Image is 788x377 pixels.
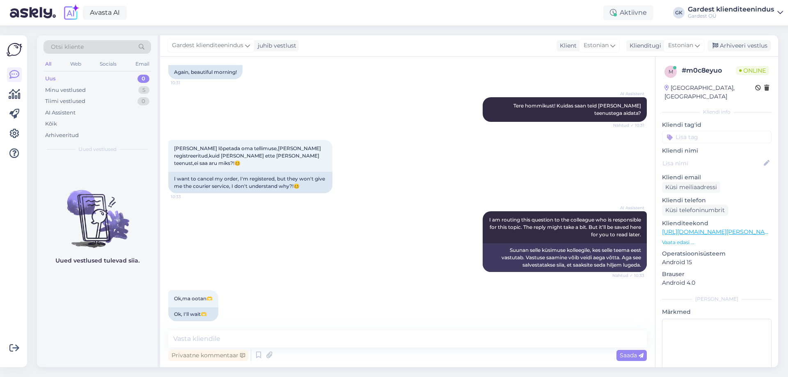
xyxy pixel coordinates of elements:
[662,159,762,168] input: Lisa nimi
[662,146,772,155] p: Kliendi nimi
[45,97,85,105] div: Tiimi vestlused
[168,307,218,321] div: Ok, I'll wait🫶
[662,219,772,228] p: Klienditeekond
[98,59,118,69] div: Socials
[626,41,661,50] div: Klienditugi
[45,75,56,83] div: Uus
[83,6,127,20] a: Avasta AI
[489,217,642,238] span: I am routing this question to the colleague who is responsible for this topic. The reply might ta...
[62,4,80,21] img: explore-ai
[662,239,772,246] p: Vaata edasi ...
[174,145,322,166] span: [PERSON_NAME] lõpetada oma tellimuse,[PERSON_NAME] registreeritud,kuid [PERSON_NAME] ette [PERSON...
[614,91,644,97] span: AI Assistent
[603,5,653,20] div: Aktiivne
[688,6,774,13] div: Gardest klienditeenindus
[78,146,117,153] span: Uued vestlused
[137,97,149,105] div: 0
[688,13,774,19] div: Gardest OÜ
[662,121,772,129] p: Kliendi tag'id
[37,175,158,249] img: No chats
[51,43,84,51] span: Otsi kliente
[613,122,644,128] span: Nähtud ✓ 10:31
[612,272,644,279] span: Nähtud ✓ 10:33
[44,59,53,69] div: All
[662,182,720,193] div: Küsi meiliaadressi
[45,86,86,94] div: Minu vestlused
[614,205,644,211] span: AI Assistent
[673,7,685,18] div: GK
[168,172,332,193] div: I want to cancel my order, I'm registered, but they won't give me the courier service, I don't un...
[584,41,609,50] span: Estonian
[669,69,673,75] span: m
[138,86,149,94] div: 5
[662,258,772,267] p: Android 15
[662,308,772,316] p: Märkmed
[69,59,83,69] div: Web
[171,322,202,328] span: 10:34
[662,108,772,116] div: Kliendi info
[688,6,783,19] a: Gardest klienditeenindusGardest OÜ
[513,103,642,116] span: Tere hommikust! Kuidas saan teid [PERSON_NAME] teenustega aidata?
[662,173,772,182] p: Kliendi email
[662,249,772,258] p: Operatsioonisüsteem
[620,352,644,359] span: Saada
[168,350,248,361] div: Privaatne kommentaar
[557,41,577,50] div: Klient
[708,40,771,51] div: Arhiveeri vestlus
[171,194,202,200] span: 10:33
[7,42,22,57] img: Askly Logo
[168,65,243,79] div: Again, beautiful morning!
[172,41,243,50] span: Gardest klienditeenindus
[45,120,57,128] div: Kõik
[662,270,772,279] p: Brauser
[45,109,76,117] div: AI Assistent
[682,66,736,75] div: # m0c8eyuo
[55,256,140,265] p: Uued vestlused tulevad siia.
[662,196,772,205] p: Kliendi telefon
[662,279,772,287] p: Android 4.0
[662,205,728,216] div: Küsi telefoninumbrit
[254,41,296,50] div: juhib vestlust
[662,131,772,143] input: Lisa tag
[45,131,79,139] div: Arhiveeritud
[662,228,775,235] a: [URL][DOMAIN_NAME][PERSON_NAME]
[174,295,213,302] span: Ok,ma ootan🫶
[662,295,772,303] div: [PERSON_NAME]
[137,75,149,83] div: 0
[736,66,769,75] span: Online
[134,59,151,69] div: Email
[483,243,647,272] div: Suunan selle küsimuse kolleegile, kes selle teema eest vastutab. Vastuse saamine võib veidi aega ...
[664,84,755,101] div: [GEOGRAPHIC_DATA], [GEOGRAPHIC_DATA]
[668,41,693,50] span: Estonian
[171,80,202,86] span: 10:31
